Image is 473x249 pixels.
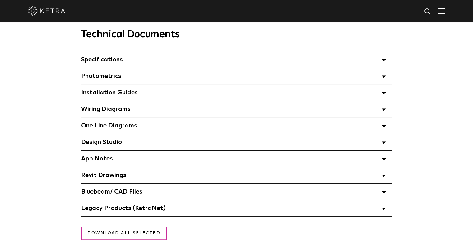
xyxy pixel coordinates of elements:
span: Specifications [81,56,123,63]
span: App Notes [81,156,113,162]
span: Bluebeam/ CAD Files [81,189,142,195]
img: ketra-logo-2019-white [28,6,65,16]
span: Installation Guides [81,89,138,96]
span: Wiring Diagrams [81,106,131,112]
span: Legacy Products (KetraNet) [81,205,165,211]
span: One Line Diagrams [81,122,137,129]
img: Hamburger%20Nav.svg [438,8,445,14]
span: Design Studio [81,139,122,145]
span: Revit Drawings [81,172,126,178]
img: search icon [424,8,432,16]
h3: Technical Documents [81,29,392,41]
a: Download all selected [81,227,167,240]
span: Photometrics [81,73,121,79]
